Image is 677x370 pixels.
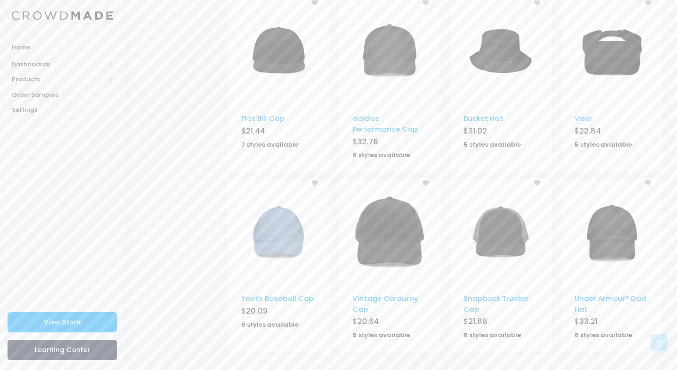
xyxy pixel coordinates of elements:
[246,306,268,316] span: 20.09
[241,113,284,123] a: Flat Bill Cap
[468,316,488,327] span: 21.88
[575,113,593,123] a: Visor
[12,43,113,52] span: Home
[353,136,427,150] div: $
[357,316,379,327] span: 20.64
[575,316,649,329] div: $
[575,140,632,149] strong: 5 styles available
[8,312,117,332] a: View Store
[464,316,538,329] div: $
[241,293,314,303] a: Youth Baseball Cap
[12,90,113,100] span: Order Samples
[575,293,646,314] a: Under Armour® Dad Hat
[35,345,90,354] span: Learning Center
[464,140,521,149] strong: 5 styles available
[12,60,105,69] span: Dashboards
[353,113,417,134] a: adidas Performance Cap
[468,126,487,136] span: 31.02
[241,306,315,319] div: $
[464,113,503,123] a: Bucket Hat
[353,150,410,159] strong: 6 styles available
[12,11,113,20] img: Logo
[575,126,649,139] div: $
[579,126,601,136] span: 22.84
[575,331,632,339] strong: 6 styles available
[353,316,427,329] div: $
[241,140,298,149] strong: 7 styles available
[579,316,598,327] span: 33.21
[353,331,410,339] strong: 5 styles available
[246,126,265,136] span: 21.44
[464,331,521,339] strong: 8 styles available
[357,136,378,147] span: 32.76
[241,126,315,139] div: $
[464,126,538,139] div: $
[12,75,105,84] span: Products
[12,105,113,115] span: Settings
[464,293,529,314] a: Snapback Trucker Cap
[353,293,418,314] a: Vintage Corduroy Cap
[44,317,81,327] span: View Store
[8,340,117,360] a: Learning Center
[241,320,299,329] strong: 9 styles available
